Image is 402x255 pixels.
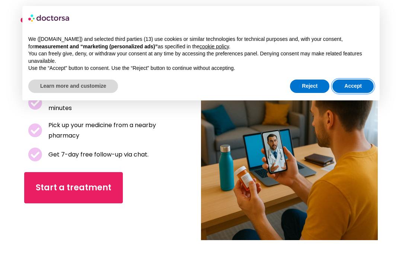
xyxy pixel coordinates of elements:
a: cookie policy [200,43,229,49]
p: Use the “Accept” button to consent. Use the “Reject” button to continue without accepting. [28,65,374,72]
strong: measurement and “marketing (personalized ads)” [34,43,157,49]
p: You can freely give, deny, or withdraw your consent at any time by accessing the preferences pane... [28,50,374,65]
img: logo [28,12,70,24]
button: Accept [332,80,374,93]
span: Get 7-day free follow-up via chat. [47,149,149,160]
span: Pick up your medicine from a nearby pharmacy [47,120,170,141]
p: We ([DOMAIN_NAME]) and selected third parties (13) use cookies or similar technologies for techni... [28,36,374,50]
button: Reject [290,80,329,93]
span: Start a treatment [36,182,111,194]
a: Start a treatment [24,172,123,203]
button: Learn more and customize [28,80,118,93]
